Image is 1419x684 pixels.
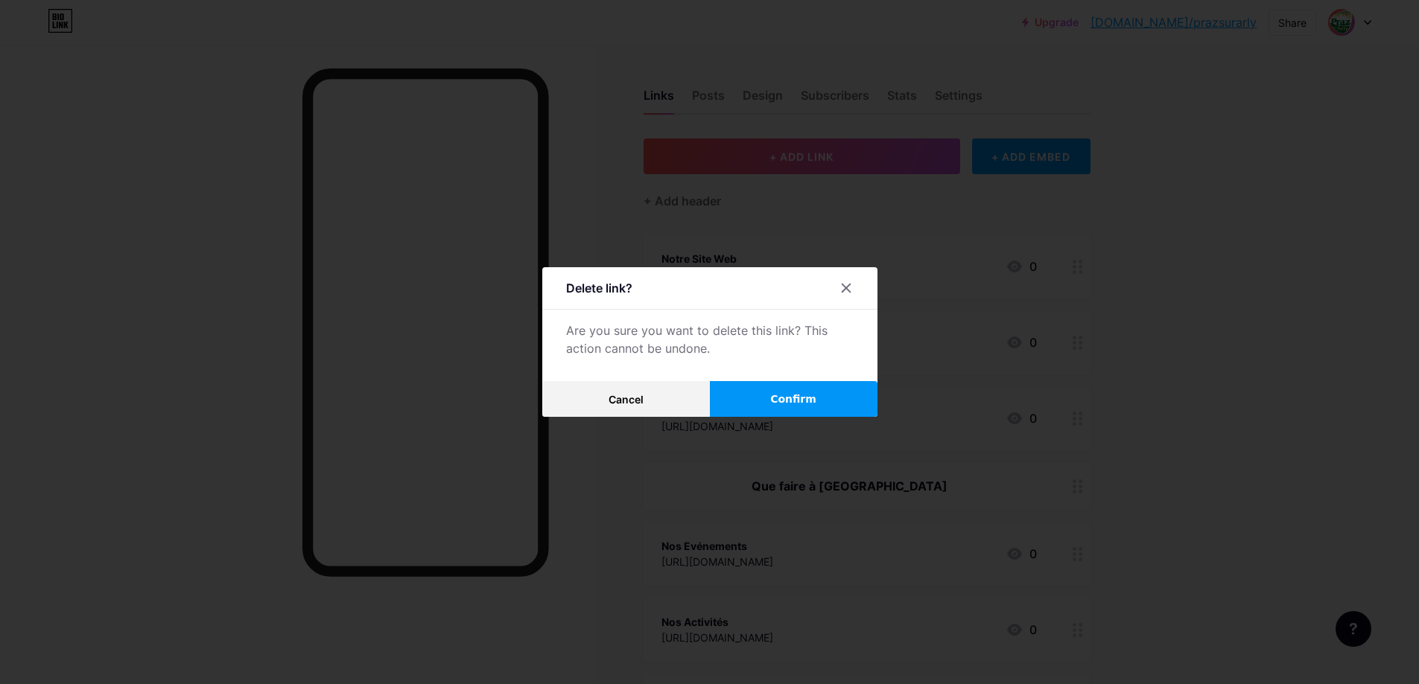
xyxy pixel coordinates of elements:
[710,381,877,417] button: Confirm
[609,393,644,406] span: Cancel
[542,381,710,417] button: Cancel
[566,322,854,357] div: Are you sure you want to delete this link? This action cannot be undone.
[770,391,816,407] span: Confirm
[566,279,632,297] div: Delete link?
